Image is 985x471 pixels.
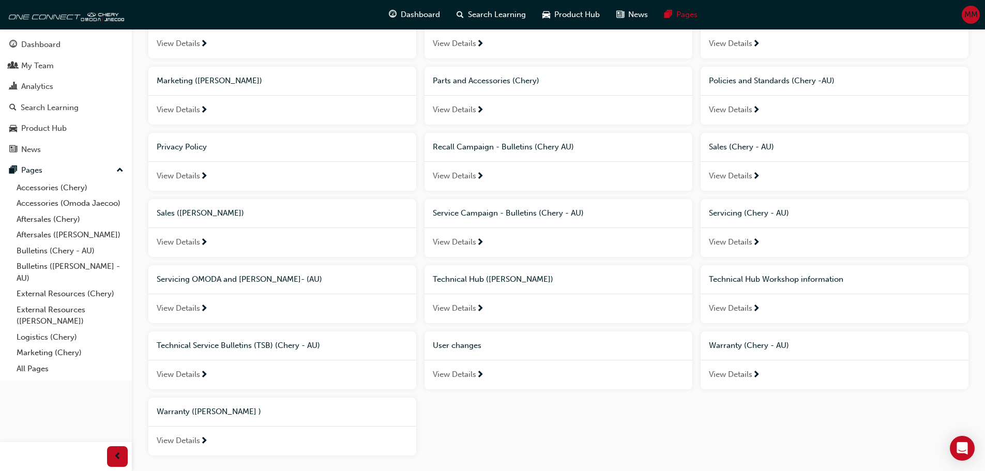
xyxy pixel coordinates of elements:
[4,33,128,161] button: DashboardMy TeamAnalyticsSearch LearningProduct HubNews
[157,104,200,116] span: View Details
[21,123,67,134] div: Product Hub
[5,4,124,25] img: oneconnect
[157,275,322,284] span: Servicing OMODA and [PERSON_NAME]- (AU)
[709,76,835,85] span: Policies and Standards (Chery -AU)
[752,238,760,248] span: next-icon
[4,119,128,138] a: Product Hub
[157,302,200,314] span: View Details
[752,305,760,314] span: next-icon
[709,170,752,182] span: View Details
[9,166,17,175] span: pages-icon
[534,4,608,25] a: car-iconProduct Hub
[752,172,760,181] span: next-icon
[116,164,124,177] span: up-icon
[157,170,200,182] span: View Details
[381,4,448,25] a: guage-iconDashboard
[389,8,397,21] span: guage-icon
[433,341,481,350] span: User changes
[709,142,774,151] span: Sales (Chery - AU)
[433,208,584,218] span: Service Campaign - Bulletins (Chery - AU)
[157,142,207,151] span: Privacy Policy
[4,35,128,54] a: Dashboard
[9,145,17,155] span: news-icon
[157,341,320,350] span: Technical Service Bulletins (TSB) (Chery - AU)
[12,345,128,361] a: Marketing (Chery)
[676,9,698,21] span: Pages
[709,275,843,284] span: Technical Hub Workshop information
[476,305,484,314] span: next-icon
[12,286,128,302] a: External Resources (Chery)
[200,371,208,380] span: next-icon
[12,302,128,329] a: External Resources ([PERSON_NAME])
[701,265,968,323] a: Technical Hub Workshop informationView Details
[21,81,53,93] div: Analytics
[616,8,624,21] span: news-icon
[433,76,539,85] span: Parts and Accessories (Chery)
[4,56,128,75] a: My Team
[476,371,484,380] span: next-icon
[752,106,760,115] span: next-icon
[401,9,440,21] span: Dashboard
[9,124,17,133] span: car-icon
[709,208,789,218] span: Servicing (Chery - AU)
[608,4,656,25] a: news-iconNews
[9,82,17,92] span: chart-icon
[476,40,484,49] span: next-icon
[9,40,17,50] span: guage-icon
[4,77,128,96] a: Analytics
[157,369,200,381] span: View Details
[433,170,476,182] span: View Details
[21,102,79,114] div: Search Learning
[12,227,128,243] a: Aftersales ([PERSON_NAME])
[9,103,17,113] span: search-icon
[157,236,200,248] span: View Details
[200,106,208,115] span: next-icon
[468,9,526,21] span: Search Learning
[157,38,200,50] span: View Details
[752,40,760,49] span: next-icon
[425,133,692,191] a: Recall Campaign - Bulletins (Chery AU)View Details
[950,436,975,461] div: Open Intercom Messenger
[709,302,752,314] span: View Details
[425,331,692,389] a: User changesView Details
[12,329,128,345] a: Logistics (Chery)
[709,38,752,50] span: View Details
[457,8,464,21] span: search-icon
[433,369,476,381] span: View Details
[433,302,476,314] span: View Details
[425,199,692,257] a: Service Campaign - Bulletins (Chery - AU)View Details
[148,331,416,389] a: Technical Service Bulletins (TSB) (Chery - AU)View Details
[964,9,978,21] span: MM
[12,259,128,286] a: Bulletins ([PERSON_NAME] - AU)
[200,238,208,248] span: next-icon
[4,161,128,180] button: Pages
[476,238,484,248] span: next-icon
[9,62,17,71] span: people-icon
[425,265,692,323] a: Technical Hub ([PERSON_NAME])View Details
[701,67,968,125] a: Policies and Standards (Chery -AU)View Details
[701,199,968,257] a: Servicing (Chery - AU)View Details
[425,67,692,125] a: Parts and Accessories (Chery)View Details
[157,435,200,447] span: View Details
[709,236,752,248] span: View Details
[4,98,128,117] a: Search Learning
[542,8,550,21] span: car-icon
[628,9,648,21] span: News
[200,40,208,49] span: next-icon
[12,195,128,211] a: Accessories (Omoda Jaecoo)
[21,39,60,51] div: Dashboard
[200,437,208,446] span: next-icon
[701,133,968,191] a: Sales (Chery - AU)View Details
[12,361,128,377] a: All Pages
[157,407,261,416] span: Warranty ([PERSON_NAME] )
[12,211,128,227] a: Aftersales (Chery)
[701,331,968,389] a: Warranty (Chery - AU)View Details
[433,38,476,50] span: View Details
[148,133,416,191] a: Privacy PolicyView Details
[21,144,41,156] div: News
[148,67,416,125] a: Marketing ([PERSON_NAME])View Details
[709,104,752,116] span: View Details
[21,164,42,176] div: Pages
[448,4,534,25] a: search-iconSearch Learning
